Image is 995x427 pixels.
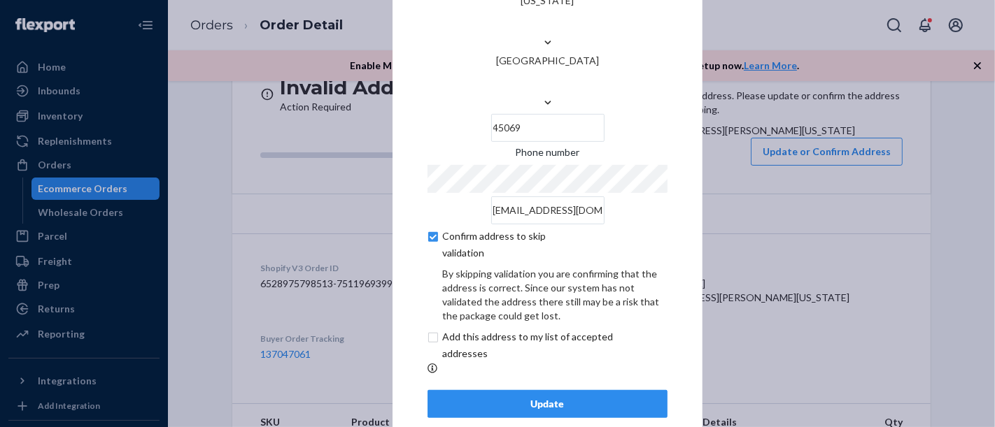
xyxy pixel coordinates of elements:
div: Update [439,397,656,411]
input: [US_STATE] [547,8,549,36]
div: [GEOGRAPHIC_DATA] [428,54,668,68]
span: Phone number [516,145,580,165]
input: [GEOGRAPHIC_DATA] [547,68,549,96]
input: ZIP Code [491,114,605,142]
button: Update [428,390,668,418]
div: By skipping validation you are confirming that the address is correct. Since our system has not v... [442,267,668,323]
input: Email (Only Required for International) [491,196,605,224]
